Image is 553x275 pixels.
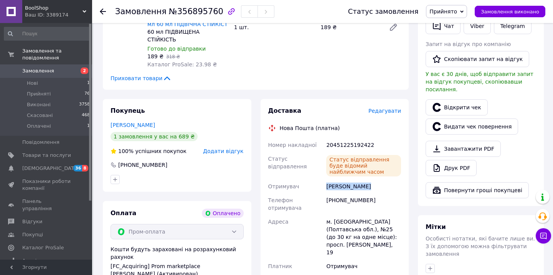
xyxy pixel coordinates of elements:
span: Каталог ProSale [22,244,64,251]
span: Адреса [268,219,289,225]
a: Відкрити чек [426,99,488,115]
span: Номер накладної [268,142,317,148]
div: 20451225192422 [325,138,403,152]
span: 100% [118,148,134,154]
span: Прийнято [429,8,457,15]
span: Панель управління [22,198,71,212]
div: Отримувач [325,259,403,273]
span: Готово до відправки [147,46,206,52]
div: Оплачено [202,209,243,218]
span: Виконані [27,101,51,108]
span: 2 [81,68,88,74]
div: м. [GEOGRAPHIC_DATA] (Полтавська обл.), №25 (до 30 кг на одне місце): просп. [PERSON_NAME], 19 [325,215,403,259]
span: У вас є 30 днів, щоб відправити запит на відгук покупцеві, скопіювавши посилання. [426,71,533,92]
div: [PHONE_NUMBER] [325,193,403,215]
a: Viber [464,18,490,34]
span: Телефон отримувача [268,197,302,211]
span: 3758 [79,101,90,108]
span: Нові [27,80,38,87]
span: Статус відправлення [268,156,307,170]
div: Повернутися назад [100,8,106,15]
a: Telegram [494,18,532,34]
a: [PERSON_NAME] [111,122,155,128]
span: Запит на відгук про компанію [426,41,511,47]
span: Додати відгук [203,148,243,154]
a: Редагувати [386,20,401,35]
span: Особисті нотатки, які бачите лише ви. З їх допомогою можна фільтрувати замовлення [426,235,535,257]
span: Замовлення виконано [481,9,539,15]
span: Показники роботи компанії [22,178,71,192]
span: Приховати товари [111,74,172,82]
button: Скопіювати запит на відгук [426,51,529,67]
span: Скасовані [27,112,53,119]
div: 189 ₴ [317,22,383,33]
div: [PERSON_NAME] [325,179,403,193]
span: Покупець [111,107,145,114]
div: 1 шт. [231,22,318,33]
span: 8 [82,165,88,171]
a: Друк PDF [426,160,477,176]
span: 76 [84,91,90,97]
span: Отримувач [268,183,299,189]
div: Ваш ID: 3389174 [25,12,92,18]
a: Завантажити PDF [426,141,501,157]
span: 36 [73,165,82,171]
span: 189 ₴ [147,53,163,59]
span: Платник [268,263,292,269]
button: Замовлення виконано [475,6,545,17]
button: Чат [426,18,461,34]
input: Пошук [4,27,91,41]
span: Замовлення та повідомлення [22,48,92,61]
span: Аналітика [22,257,49,264]
button: Чат з покупцем [536,228,551,244]
span: Мітки [426,223,446,231]
span: Повідомлення [22,139,59,146]
span: Доставка [268,107,302,114]
div: Статус замовлення [348,8,419,15]
span: Товари та послуги [22,152,71,159]
span: Оплачені [27,123,51,130]
span: Замовлення [115,7,167,16]
div: успішних покупок [111,147,187,155]
span: 1 [87,80,90,87]
span: Редагувати [368,108,401,114]
span: Каталог ProSale: 23.98 ₴ [147,61,217,68]
span: Покупці [22,231,43,238]
span: 318 ₴ [166,54,180,59]
button: Повернути гроші покупцеві [426,182,529,198]
span: BoolShop [25,5,83,12]
span: Відгуки [22,218,42,225]
span: Оплата [111,209,136,217]
span: Замовлення [22,68,54,74]
button: Видати чек повернення [426,119,518,135]
span: Прийняті [27,91,51,97]
span: 468 [82,112,90,119]
span: [DEMOGRAPHIC_DATA] [22,165,79,172]
div: 60 мл ПІДВИЩЕНА СТІЙКІСТЬ [147,28,228,43]
span: 1 [87,123,90,130]
div: 1 замовлення у вас на 689 ₴ [111,132,198,141]
div: Статус відправлення буде відомий найближчим часом [326,155,401,176]
div: Нова Пошта (платна) [278,124,342,132]
span: №356895760 [169,7,223,16]
div: [PHONE_NUMBER] [117,161,168,169]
